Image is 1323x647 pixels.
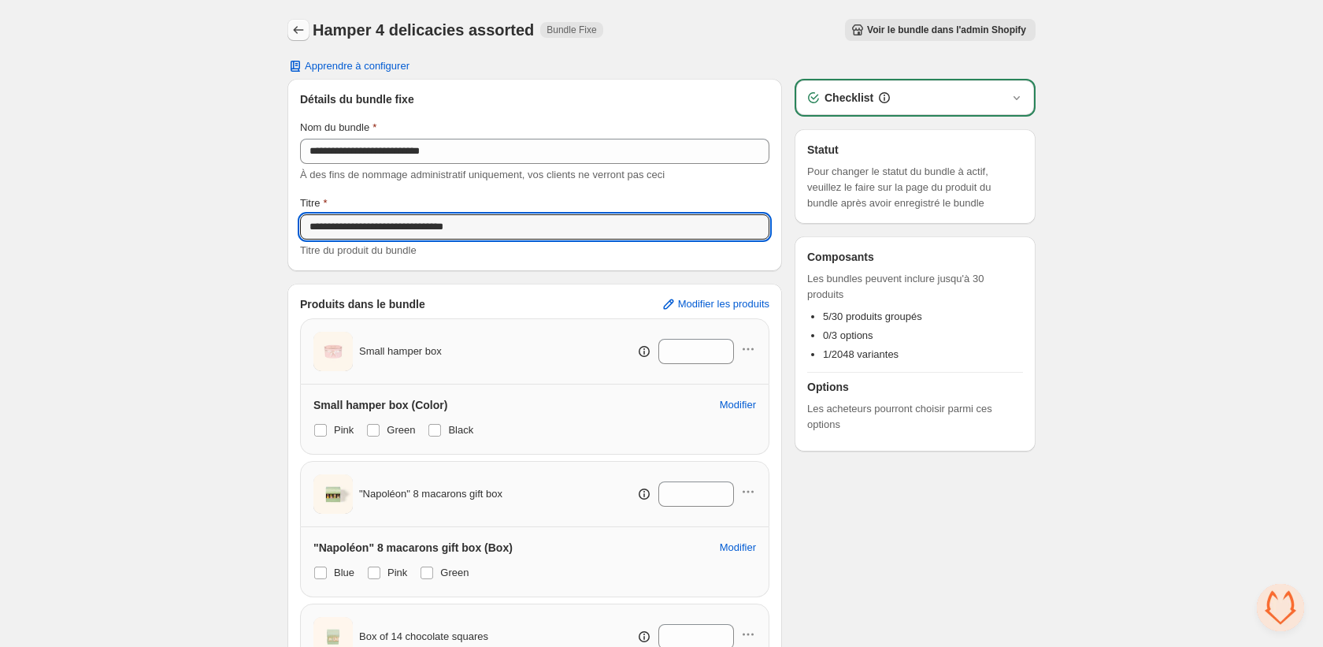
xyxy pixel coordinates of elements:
[710,535,765,560] button: Modifier
[387,424,415,436] span: Green
[300,296,425,312] h3: Produits dans le bundle
[823,348,899,360] span: 1/2048 variantes
[823,329,873,341] span: 0/3 options
[807,164,1023,211] span: Pour changer le statut du bundle à actif, veuillez le faire sur la page du produit du bundle aprè...
[448,424,473,436] span: Black
[359,629,488,645] span: Box of 14 chocolate squares
[313,328,353,375] img: Small hamper box
[710,392,765,418] button: Modifier
[313,20,534,39] h1: Hamper 4 delicacies assorted
[313,470,353,518] img: "Napoléon" 8 macarons gift box
[300,169,665,180] span: À des fins de nommage administratif uniquement, vos clients ne verront pas ceci
[387,567,407,578] span: Pink
[359,486,502,502] span: "Napoléon" 8 macarons gift box
[807,142,1023,158] h3: Statut
[300,91,769,107] h3: Détails du bundle fixe
[720,541,756,554] span: Modifier
[334,567,354,578] span: Blue
[300,195,328,211] label: Titre
[867,24,1026,36] span: Voir le bundle dans l'admin Shopify
[807,401,1023,433] span: Les acheteurs pourront choisir parmi ces options
[823,310,922,322] span: 5/30 produits groupés
[807,271,1023,303] span: Les bundles peuvent inclure jusqu'à 30 produits
[300,120,376,136] label: Nom du bundle
[845,19,1036,41] button: Voir le bundle dans l'admin Shopify
[313,540,513,556] h3: "Napoléon" 8 macarons gift box (Box)
[287,19,309,41] button: Back
[359,344,442,359] span: Small hamper box
[651,292,779,317] button: Modifier les produits
[825,90,873,106] h3: Checklist
[305,60,409,73] span: Apprendre à configurer
[678,298,769,310] span: Modifier les produits
[334,424,354,436] span: Pink
[278,55,419,77] button: Apprendre à configurer
[807,379,1023,395] h3: Options
[313,397,447,413] h3: Small hamper box (Color)
[547,24,596,36] span: Bundle Fixe
[440,567,469,578] span: Green
[1257,584,1304,631] div: Open chat
[720,399,756,411] span: Modifier
[807,249,874,265] h3: Composants
[300,244,417,256] span: Titre du produit du bundle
